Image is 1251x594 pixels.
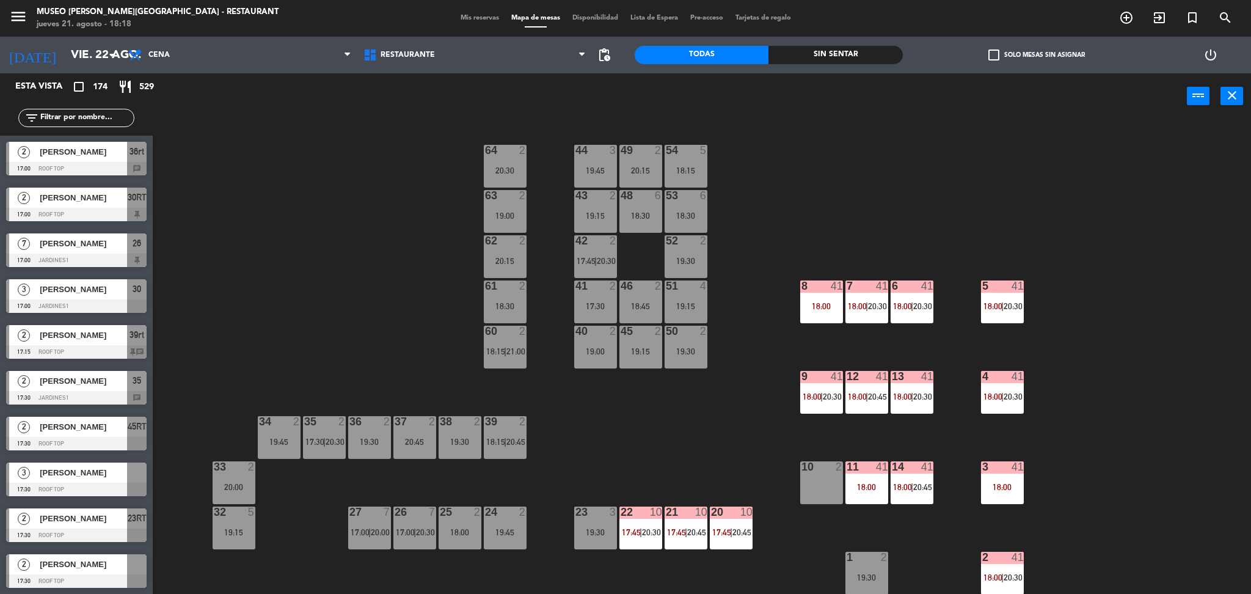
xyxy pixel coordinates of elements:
[685,527,687,537] span: |
[768,46,902,64] div: Sin sentar
[439,438,481,446] div: 19:30
[621,190,621,201] div: 48
[597,48,611,62] span: pending_actions
[983,573,1002,582] span: 18:00
[128,419,147,434] span: 45RT
[866,392,868,402] span: |
[486,346,505,356] span: 18:15
[575,507,576,518] div: 23
[128,190,147,205] span: 30RT
[484,166,527,175] div: 20:30
[911,301,913,311] span: |
[845,573,888,582] div: 19:30
[650,507,662,518] div: 10
[506,346,525,356] span: 21:00
[118,79,133,94] i: restaurant
[248,507,255,518] div: 5
[610,326,617,337] div: 2
[665,166,707,175] div: 18:15
[1203,48,1218,62] i: power_settings_new
[248,461,255,472] div: 2
[801,461,802,472] div: 10
[18,467,30,479] span: 3
[876,371,888,382] div: 41
[665,347,707,356] div: 19:30
[259,416,260,427] div: 34
[18,192,30,204] span: 2
[712,527,731,537] span: 17:45
[24,111,39,125] i: filter_list
[504,346,506,356] span: |
[575,235,576,246] div: 42
[93,80,108,94] span: 174
[454,15,505,21] span: Mis reservas
[820,392,823,402] span: |
[18,284,30,296] span: 3
[129,328,144,342] span: 39rt
[484,257,527,265] div: 20:15
[348,438,391,446] div: 19:30
[655,326,662,337] div: 2
[836,461,843,472] div: 2
[566,15,624,21] span: Disponibilidad
[18,513,30,525] span: 2
[504,437,506,447] span: |
[700,280,707,291] div: 4
[988,50,999,61] span: check_box_outline_blank
[368,527,371,537] span: |
[983,392,1002,402] span: 18:00
[133,373,141,388] span: 35
[519,190,527,201] div: 2
[621,507,621,518] div: 22
[866,301,868,311] span: |
[740,507,753,518] div: 10
[40,375,127,387] span: [PERSON_NAME]
[911,482,913,492] span: |
[574,528,617,537] div: 19:30
[577,256,596,266] span: 17:45
[474,416,481,427] div: 2
[982,461,983,472] div: 3
[18,146,30,158] span: 2
[384,416,391,427] div: 2
[847,552,847,563] div: 1
[913,392,932,402] span: 20:30
[848,392,867,402] span: 18:00
[687,527,706,537] span: 20:45
[393,438,436,446] div: 20:45
[6,79,88,94] div: Esta vista
[610,145,617,156] div: 3
[519,507,527,518] div: 2
[982,552,983,563] div: 2
[40,145,127,158] span: [PERSON_NAME]
[847,371,847,382] div: 12
[803,392,822,402] span: 18:00
[71,79,86,94] i: crop_square
[429,507,436,518] div: 7
[519,416,527,427] div: 2
[349,507,350,518] div: 27
[655,145,662,156] div: 2
[1001,573,1004,582] span: |
[104,48,119,62] i: arrow_drop_down
[921,461,933,472] div: 41
[665,302,707,310] div: 19:15
[519,280,527,291] div: 2
[349,416,350,427] div: 36
[416,527,435,537] span: 20:30
[258,438,301,446] div: 19:45
[911,392,913,402] span: |
[1187,87,1209,105] button: power_input
[40,283,127,296] span: [PERSON_NAME]
[831,371,843,382] div: 41
[323,437,326,447] span: |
